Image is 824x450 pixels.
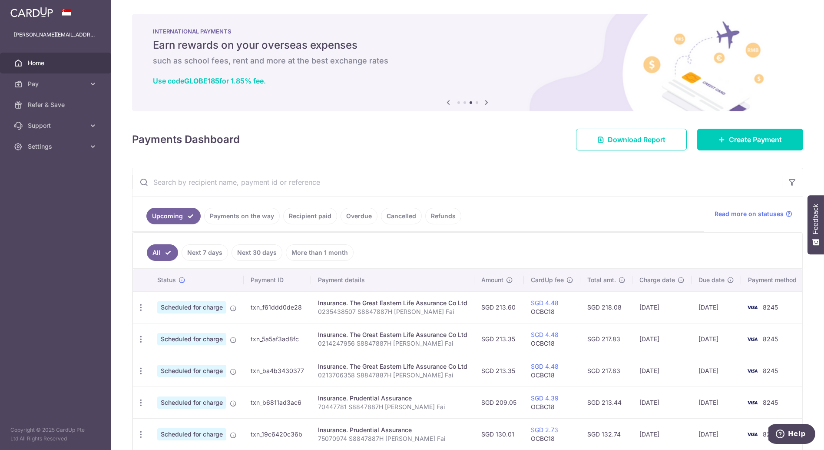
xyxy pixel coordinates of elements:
[157,301,226,313] span: Scheduled for charge
[531,331,559,338] a: SGD 4.48
[232,244,282,261] a: Next 30 days
[244,323,311,355] td: txn_5a5af3ad8fc
[318,307,467,316] p: 0235438507 S8847887H [PERSON_NAME] Fai
[632,387,692,418] td: [DATE]
[744,397,761,408] img: Bank Card
[715,210,792,218] a: Read more on statuses
[474,355,524,387] td: SGD 213.35
[524,418,580,450] td: OCBC18
[580,418,632,450] td: SGD 132.74
[744,429,761,440] img: Bank Card
[28,142,85,151] span: Settings
[768,424,815,446] iframe: Opens a widget where you can find more information
[381,208,422,224] a: Cancelled
[204,208,280,224] a: Payments on the way
[28,80,85,88] span: Pay
[153,77,266,85] a: Use codeGLOBE185for 1.85% fee.
[318,371,467,380] p: 0213706358 S8847887H [PERSON_NAME] Fai
[608,134,665,145] span: Download Report
[244,291,311,323] td: txn_f61ddd0de28
[244,387,311,418] td: txn_b6811ad3ac6
[132,14,803,111] img: International Payment Banner
[244,269,311,291] th: Payment ID
[531,426,558,433] a: SGD 2.73
[318,339,467,348] p: 0214247956 S8847887H [PERSON_NAME] Fai
[318,403,467,411] p: 70447781 S8847887H [PERSON_NAME] Fai
[639,276,675,284] span: Charge date
[744,366,761,376] img: Bank Card
[147,244,178,261] a: All
[524,355,580,387] td: OCBC18
[153,56,782,66] h6: such as school fees, rent and more at the best exchange rates
[692,418,741,450] td: [DATE]
[632,418,692,450] td: [DATE]
[763,367,778,374] span: 8245
[580,323,632,355] td: SGD 217.83
[580,291,632,323] td: SGD 218.08
[318,299,467,307] div: Insurance. The Great Eastern Life Assurance Co Ltd
[14,30,97,39] p: [PERSON_NAME][EMAIL_ADDRESS][DOMAIN_NAME]
[715,210,784,218] span: Read more on statuses
[28,121,85,130] span: Support
[729,134,782,145] span: Create Payment
[524,387,580,418] td: OCBC18
[632,291,692,323] td: [DATE]
[763,430,778,438] span: 8245
[28,59,85,67] span: Home
[741,269,807,291] th: Payment method
[286,244,354,261] a: More than 1 month
[474,418,524,450] td: SGD 130.01
[692,355,741,387] td: [DATE]
[474,387,524,418] td: SGD 209.05
[341,208,377,224] a: Overdue
[157,365,226,377] span: Scheduled for charge
[524,323,580,355] td: OCBC18
[244,418,311,450] td: txn_19c6420c36b
[531,394,559,402] a: SGD 4.39
[763,399,778,406] span: 8245
[531,363,559,370] a: SGD 4.48
[632,355,692,387] td: [DATE]
[157,397,226,409] span: Scheduled for charge
[698,276,725,284] span: Due date
[318,362,467,371] div: Insurance. The Great Eastern Life Assurance Co Ltd
[744,334,761,344] img: Bank Card
[318,394,467,403] div: Insurance. Prudential Assurance
[157,276,176,284] span: Status
[318,330,467,339] div: Insurance. The Great Eastern Life Assurance Co Ltd
[524,291,580,323] td: OCBC18
[318,426,467,434] div: Insurance. Prudential Assurance
[744,302,761,313] img: Bank Card
[184,77,219,85] b: GLOBE185
[425,208,461,224] a: Refunds
[153,38,782,52] h5: Earn rewards on your overseas expenses
[28,100,85,109] span: Refer & Save
[10,7,53,17] img: CardUp
[157,333,226,345] span: Scheduled for charge
[580,355,632,387] td: SGD 217.83
[244,355,311,387] td: txn_ba4b3430377
[157,428,226,440] span: Scheduled for charge
[474,323,524,355] td: SGD 213.35
[283,208,337,224] a: Recipient paid
[153,28,782,35] p: INTERNATIONAL PAYMENTS
[807,195,824,254] button: Feedback - Show survey
[132,168,782,196] input: Search by recipient name, payment id or reference
[531,276,564,284] span: CardUp fee
[146,208,201,224] a: Upcoming
[311,269,474,291] th: Payment details
[812,204,820,234] span: Feedback
[632,323,692,355] td: [DATE]
[182,244,228,261] a: Next 7 days
[587,276,616,284] span: Total amt.
[763,303,778,311] span: 8245
[481,276,503,284] span: Amount
[763,335,778,343] span: 8245
[692,323,741,355] td: [DATE]
[580,387,632,418] td: SGD 213.44
[692,291,741,323] td: [DATE]
[132,132,240,147] h4: Payments Dashboard
[697,129,803,150] a: Create Payment
[318,434,467,443] p: 75070974 S8847887H [PERSON_NAME] Fai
